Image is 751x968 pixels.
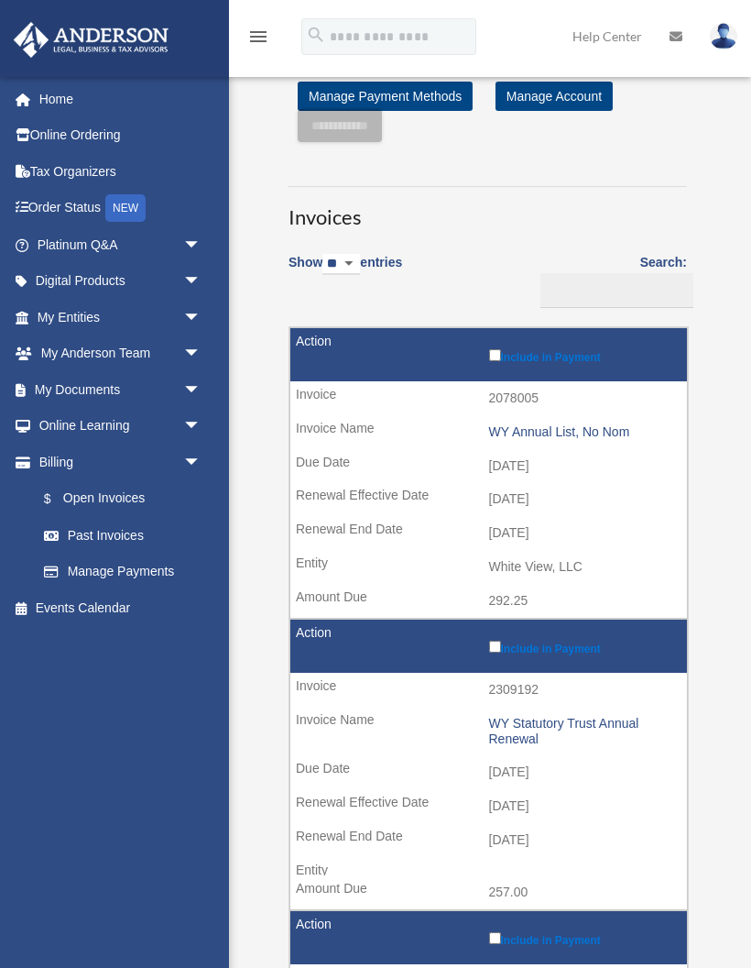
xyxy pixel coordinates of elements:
[13,589,229,626] a: Events Calendar
[13,371,229,408] a: My Documentsarrow_drop_down
[290,516,687,551] td: [DATE]
[290,482,687,517] td: [DATE]
[13,263,229,300] a: Digital Productsarrow_drop_down
[13,190,229,227] a: Order StatusNEW
[13,117,229,154] a: Online Ordering
[13,226,229,263] a: Platinum Q&Aarrow_drop_down
[290,381,687,416] td: 2078005
[183,335,220,373] span: arrow_drop_down
[13,444,220,480] a: Billingarrow_drop_down
[8,22,174,58] img: Anderson Advisors Platinum Portal
[26,554,220,590] a: Manage Payments
[247,26,269,48] i: menu
[183,299,220,336] span: arrow_drop_down
[489,716,679,747] div: WY Statutory Trust Annual Renewal
[290,673,687,708] td: 2309192
[489,637,679,655] label: Include in Payment
[13,81,229,117] a: Home
[489,929,679,947] label: Include in Payment
[290,789,687,824] td: [DATE]
[489,349,501,361] input: Include in Payment
[13,408,229,445] a: Online Learningarrow_drop_down
[489,641,501,653] input: Include in Payment
[26,517,220,554] a: Past Invoices
[183,263,220,301] span: arrow_drop_down
[54,488,63,511] span: $
[288,251,402,293] label: Show entries
[290,584,687,619] td: 292.25
[489,932,501,944] input: Include in Payment
[183,408,220,445] span: arrow_drop_down
[183,371,220,409] span: arrow_drop_down
[290,823,687,858] td: [DATE]
[290,755,687,790] td: [DATE]
[495,82,613,111] a: Manage Account
[105,194,146,222] div: NEW
[290,449,687,484] td: [DATE]
[247,32,269,48] a: menu
[290,875,687,910] td: 257.00
[183,226,220,264] span: arrow_drop_down
[540,273,693,308] input: Search:
[489,424,679,440] div: WY Annual List, No Nom
[183,444,220,481] span: arrow_drop_down
[298,82,473,111] a: Manage Payment Methods
[290,550,687,585] td: White View, LLC
[288,186,687,232] h3: Invoices
[13,335,229,372] a: My Anderson Teamarrow_drop_down
[306,25,326,45] i: search
[534,251,687,308] label: Search:
[322,254,360,275] select: Showentries
[13,299,229,335] a: My Entitiesarrow_drop_down
[489,346,679,364] label: Include in Payment
[13,153,229,190] a: Tax Organizers
[26,480,211,518] a: $Open Invoices
[710,23,737,49] img: User Pic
